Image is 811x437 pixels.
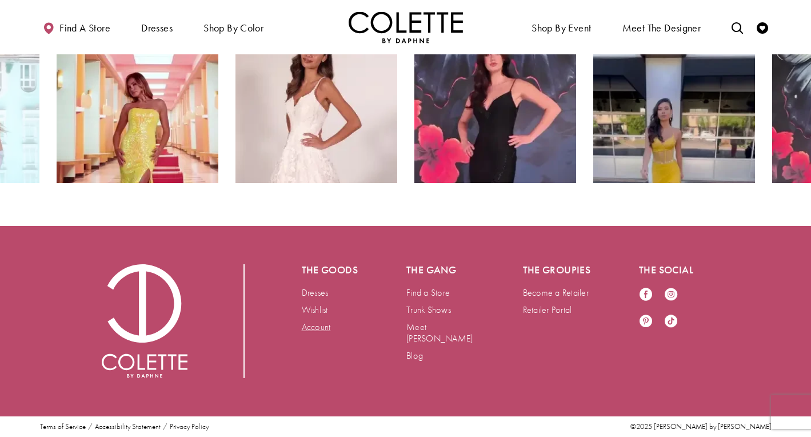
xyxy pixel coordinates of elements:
a: Dresses [302,287,329,299]
ul: Post footer menu [35,423,213,431]
a: Wishlist [302,304,328,316]
a: Instagram Feed Action #0 - Opens in new tab [235,21,397,183]
h5: The goods [302,264,361,276]
span: Shop by color [203,22,263,34]
img: Colette by Daphne [102,264,187,378]
h5: The gang [406,264,477,276]
span: ©2025 [PERSON_NAME] by [PERSON_NAME] [630,422,772,431]
a: Retailer Portal [523,304,572,316]
span: Meet the designer [622,22,701,34]
a: Blog [406,349,423,361]
a: Visit our Instagram - Opens in new tab [664,287,678,303]
a: Trunk Shows [406,304,451,316]
a: Toggle search [729,11,746,43]
a: Meet [PERSON_NAME] [406,321,473,344]
a: Find a Store [406,287,450,299]
span: Find a store [59,22,110,34]
span: Dresses [141,22,173,34]
span: Shop by color [201,11,266,43]
a: Visit Colette by Daphne Homepage [102,264,187,378]
img: Colette by Daphne [349,11,463,43]
a: Find a store [40,11,113,43]
a: Instagram Feed Action #0 - Opens in new tab [593,21,755,183]
a: Visit our Facebook - Opens in new tab [639,287,653,303]
a: Visit Home Page [349,11,463,43]
a: Check Wishlist [754,11,771,43]
h5: The groupies [523,264,594,276]
a: Visit our Pinterest - Opens in new tab [639,314,653,329]
a: Accessibility Statement [95,423,161,431]
h5: The social [639,264,710,276]
span: Dresses [138,11,175,43]
ul: Follow us [633,281,695,335]
a: Meet the designer [620,11,704,43]
a: Instagram Feed Action #0 - Opens in new tab [57,21,218,183]
a: Instagram Feed Action #0 - Opens in new tab [414,21,576,183]
a: Account [302,321,331,333]
a: Become a Retailer [523,287,589,299]
a: Visit our TikTok - Opens in new tab [664,314,678,329]
a: Terms of Service [40,423,86,431]
span: Shop By Event [529,11,594,43]
a: Privacy Policy [170,423,209,431]
span: Shop By Event [532,22,591,34]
